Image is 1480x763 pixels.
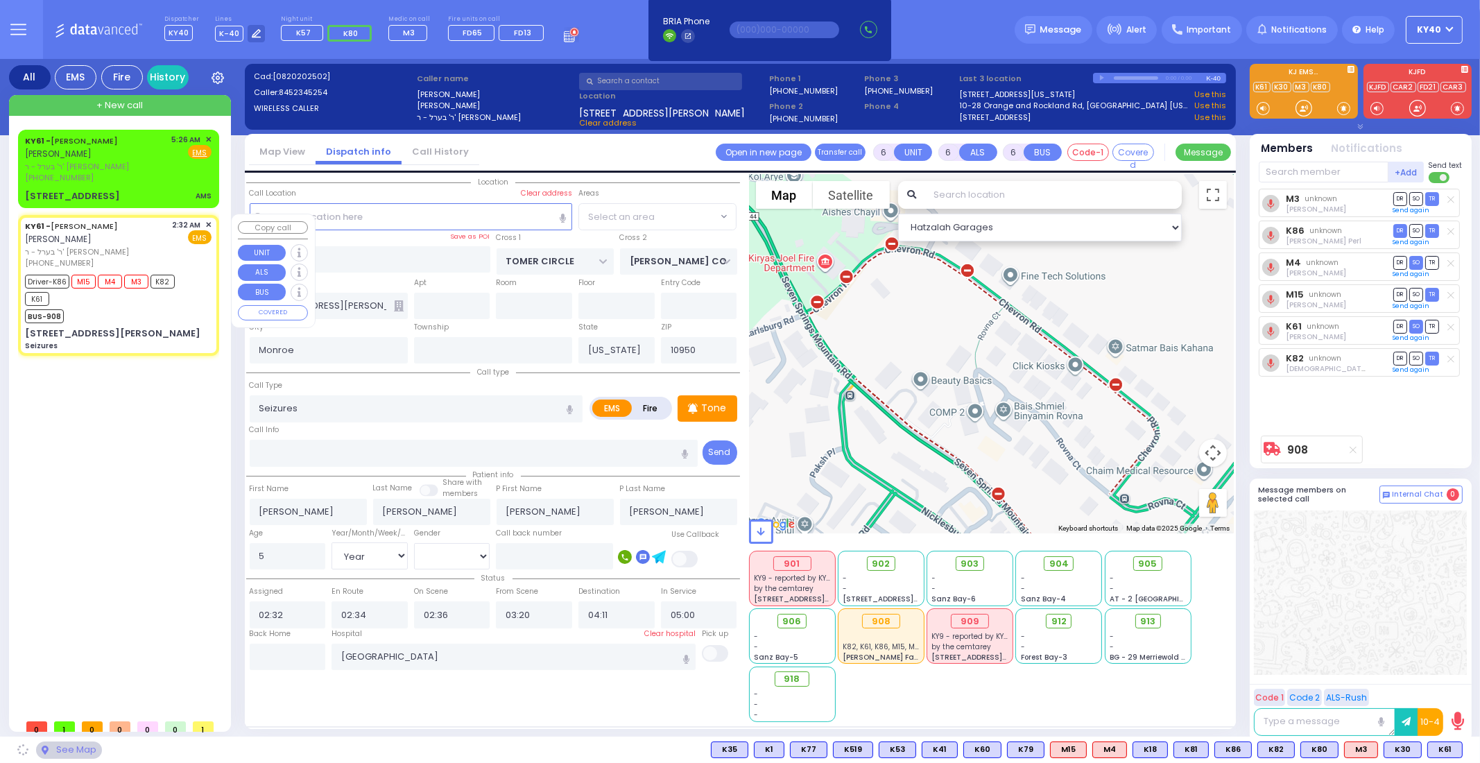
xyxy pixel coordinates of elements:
[147,65,189,89] a: History
[644,628,696,640] label: Clear hospital
[959,100,1189,112] a: 10-28 Orange and Rockland Rd, [GEOGRAPHIC_DATA] [US_STATE]
[1388,162,1425,182] button: +Add
[1393,256,1407,269] span: DR
[193,148,207,158] u: EMS
[417,112,575,123] label: ר' בערל - ר' [PERSON_NAME]
[1429,171,1451,185] label: Turn off text
[1140,615,1155,628] span: 913
[98,275,122,289] span: M4
[417,100,575,112] label: [PERSON_NAME]
[843,583,847,594] span: -
[1384,741,1422,758] div: BLS
[71,275,96,289] span: M15
[815,144,866,161] button: Transfer call
[25,189,120,203] div: [STREET_ADDRESS]
[1344,741,1378,758] div: ALS
[1286,363,1429,374] span: Shia Grunhut
[417,89,575,101] label: [PERSON_NAME]
[963,741,1001,758] div: K60
[25,257,94,268] span: [PHONE_NUMBER]
[1040,23,1082,37] span: Message
[402,145,479,158] a: Call History
[25,309,64,323] span: BUS-908
[1409,256,1423,269] span: SO
[862,614,900,629] div: 908
[1393,224,1407,237] span: DR
[1110,573,1114,583] span: -
[1187,24,1231,36] span: Important
[711,741,748,758] div: BLS
[137,721,158,732] span: 0
[578,277,595,289] label: Floor
[578,188,599,199] label: Areas
[1393,302,1430,310] a: Send again
[843,642,933,652] span: K82, K61, K86, M15, M4, M3
[1199,181,1227,209] button: Toggle fullscreen view
[332,586,363,597] label: En Route
[578,586,620,597] label: Destination
[1379,486,1463,504] button: Internal Chat 0
[932,573,936,583] span: -
[1199,439,1227,467] button: Map camera controls
[25,221,51,232] span: KY61 -
[661,322,671,333] label: ZIP
[254,71,412,83] label: Cad:
[922,741,958,758] div: K41
[164,15,199,24] label: Dispatcher
[813,181,890,209] button: Show satellite imagery
[451,232,490,241] label: Save as POI
[1418,708,1443,736] button: 10-4
[1021,573,1025,583] span: -
[164,25,193,41] span: KY40
[1021,631,1025,642] span: -
[1021,594,1066,604] span: Sanz Bay-4
[1305,194,1337,204] span: unknown
[1417,24,1441,36] span: KY40
[864,73,954,85] span: Phone 3
[702,401,727,415] p: Tone
[592,400,633,417] label: EMS
[1287,445,1308,455] a: 908
[343,28,358,39] span: K80
[752,515,798,533] a: Open this area in Google Maps (opens a new window)
[1429,160,1463,171] span: Send text
[769,113,838,123] label: [PHONE_NUMBER]
[1271,24,1327,36] span: Notifications
[1425,224,1439,237] span: TR
[631,400,670,417] label: Fire
[783,615,802,628] span: 906
[661,277,700,289] label: Entry Code
[1262,141,1314,157] button: Members
[332,528,408,539] div: Year/Month/Week/Day
[959,112,1031,123] a: [STREET_ADDRESS]
[1311,82,1330,92] a: K80
[101,65,143,89] div: Fire
[1092,741,1127,758] div: M4
[924,181,1182,209] input: Search location
[25,327,200,341] div: [STREET_ADDRESS][PERSON_NAME]
[754,741,784,758] div: K1
[1286,194,1300,204] a: M3
[932,583,936,594] span: -
[1214,741,1252,758] div: BLS
[1253,82,1271,92] a: K61
[1393,490,1444,499] span: Internal Chat
[249,145,316,158] a: Map View
[1367,82,1389,92] a: KJFD
[279,87,327,98] span: 8452345254
[754,583,814,594] span: by the cemtarey
[238,284,286,300] button: BUS
[579,73,742,90] input: Search a contact
[959,144,997,161] button: ALS
[1440,82,1466,92] a: CAR3
[773,556,811,572] div: 901
[250,586,284,597] label: Assigned
[238,305,308,320] button: COVERED
[578,322,598,333] label: State
[1126,24,1146,36] span: Alert
[1366,24,1384,36] span: Help
[1286,225,1305,236] a: K86
[496,528,562,539] label: Call back number
[165,721,186,732] span: 0
[1393,320,1407,333] span: DR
